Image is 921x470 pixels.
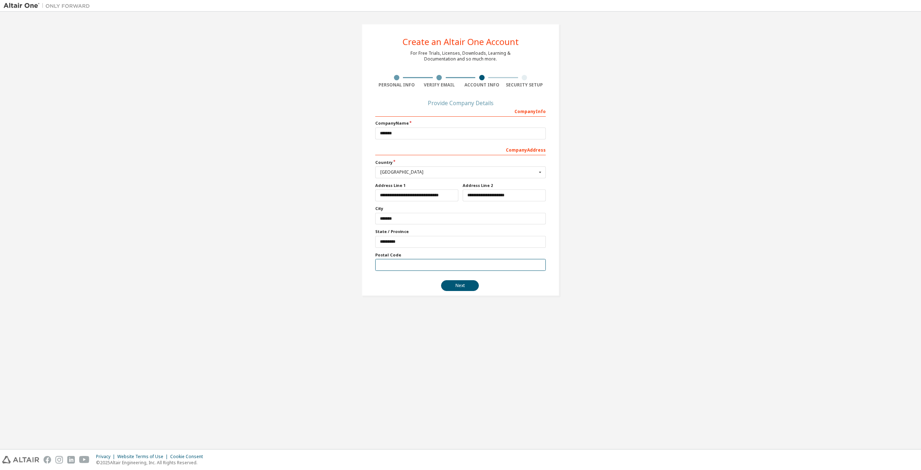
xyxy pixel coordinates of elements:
[403,37,519,46] div: Create an Altair One Account
[375,105,546,117] div: Company Info
[96,454,117,460] div: Privacy
[441,280,479,291] button: Next
[170,454,207,460] div: Cookie Consent
[375,206,546,211] label: City
[375,82,418,88] div: Personal Info
[375,229,546,234] label: State / Province
[375,252,546,258] label: Postal Code
[375,144,546,155] div: Company Address
[55,456,63,464] img: instagram.svg
[463,183,546,188] label: Address Line 2
[503,82,546,88] div: Security Setup
[96,460,207,466] p: © 2025 Altair Engineering, Inc. All Rights Reserved.
[117,454,170,460] div: Website Terms of Use
[375,160,546,165] label: Country
[375,183,458,188] label: Address Line 1
[44,456,51,464] img: facebook.svg
[79,456,90,464] img: youtube.svg
[4,2,94,9] img: Altair One
[418,82,461,88] div: Verify Email
[2,456,39,464] img: altair_logo.svg
[375,120,546,126] label: Company Name
[410,50,511,62] div: For Free Trials, Licenses, Downloads, Learning & Documentation and so much more.
[375,101,546,105] div: Provide Company Details
[67,456,75,464] img: linkedin.svg
[380,170,537,174] div: [GEOGRAPHIC_DATA]
[460,82,503,88] div: Account Info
